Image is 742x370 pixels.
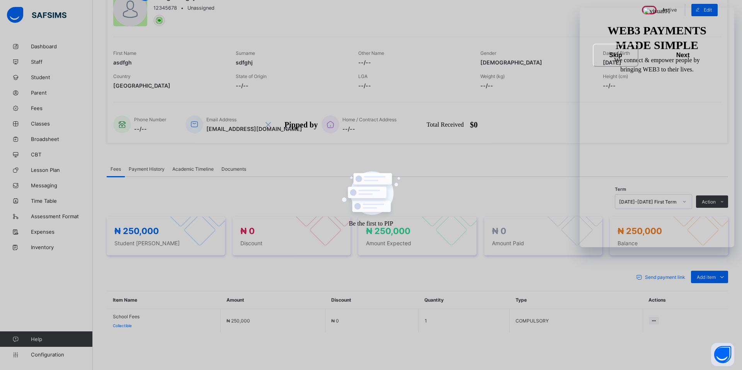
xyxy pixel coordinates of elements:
div: Be the first to PIP [349,219,393,228]
div: Pipped by [284,119,318,130]
button: Skip [593,44,638,67]
button: Next [645,44,721,67]
button: Open asap [711,343,734,366]
div: $ 0 [470,119,478,130]
div: Total Received [427,120,464,129]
